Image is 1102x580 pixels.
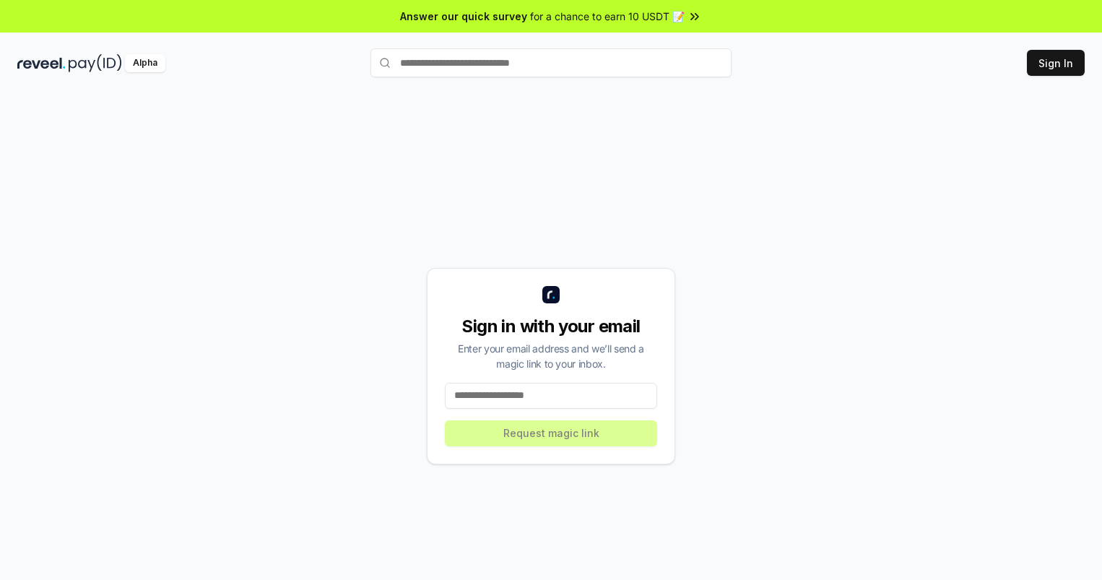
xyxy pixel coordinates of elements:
div: Enter your email address and we’ll send a magic link to your inbox. [445,341,657,371]
span: for a chance to earn 10 USDT 📝 [530,9,685,24]
div: Sign in with your email [445,315,657,338]
span: Answer our quick survey [400,9,527,24]
img: reveel_dark [17,54,66,72]
img: pay_id [69,54,122,72]
img: logo_small [542,286,560,303]
button: Sign In [1027,50,1085,76]
div: Alpha [125,54,165,72]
